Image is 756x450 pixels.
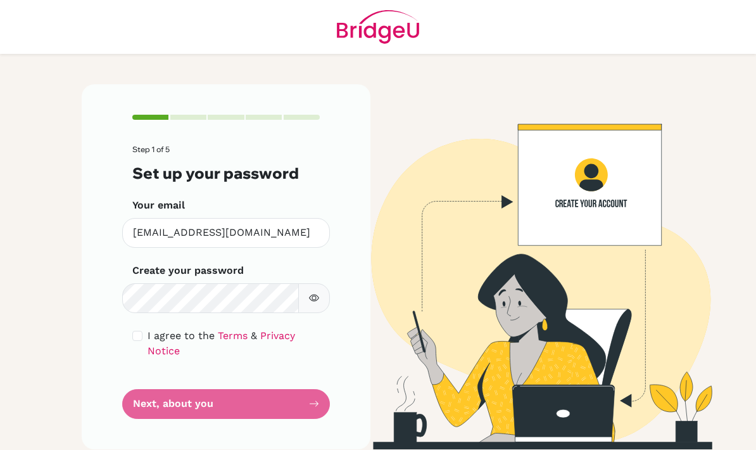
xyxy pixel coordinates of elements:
[148,330,215,342] span: I agree to the
[122,218,330,248] input: Insert your email*
[218,330,248,342] a: Terms
[132,145,170,154] span: Step 1 of 5
[132,198,185,213] label: Your email
[132,164,320,183] h3: Set up your password
[251,330,257,342] span: &
[148,330,295,357] a: Privacy Notice
[132,263,244,278] label: Create your password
